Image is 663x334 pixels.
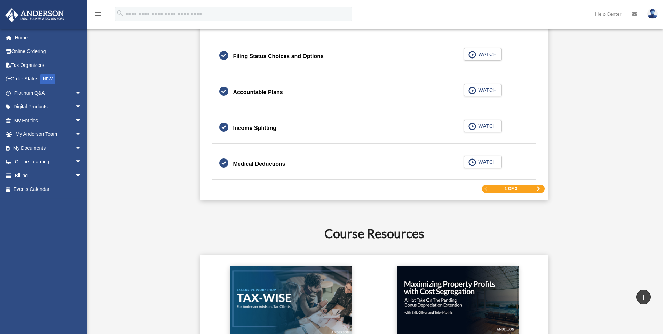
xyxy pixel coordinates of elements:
[464,120,502,132] button: WATCH
[5,86,92,100] a: Platinum Q&Aarrow_drop_down
[476,51,497,58] span: WATCH
[464,48,502,61] button: WATCH
[5,114,92,127] a: My Entitiesarrow_drop_down
[5,182,92,196] a: Events Calendar
[75,169,89,183] span: arrow_drop_down
[476,87,497,94] span: WATCH
[3,8,66,22] img: Anderson Advisors Platinum Portal
[5,127,92,141] a: My Anderson Teamarrow_drop_down
[5,72,92,86] a: Order StatusNEW
[219,120,529,137] a: Income Splitting WATCH
[75,100,89,114] span: arrow_drop_down
[476,123,497,130] span: WATCH
[5,58,92,72] a: Tax Organizers
[219,48,529,65] a: Filing Status Choices and Options WATCH
[233,159,285,169] div: Medical Deductions
[75,141,89,155] span: arrow_drop_down
[647,9,658,19] img: User Pic
[75,155,89,169] span: arrow_drop_down
[75,86,89,100] span: arrow_drop_down
[233,123,276,133] div: Income Splitting
[75,114,89,128] span: arrow_drop_down
[636,290,651,304] a: vertical_align_top
[118,225,630,242] h2: Course Resources
[464,84,502,96] button: WATCH
[536,186,540,191] a: Next Page
[40,74,55,84] div: NEW
[219,84,529,101] a: Accountable Plans WATCH
[639,293,648,301] i: vertical_align_top
[5,45,92,59] a: Online Ordering
[5,169,92,182] a: Billingarrow_drop_down
[476,158,497,165] span: WATCH
[94,12,102,18] a: menu
[5,155,92,169] a: Online Learningarrow_drop_down
[116,9,124,17] i: search
[505,187,518,191] span: 1 of 3
[233,87,283,97] div: Accountable Plans
[219,156,529,172] a: Medical Deductions WATCH
[233,52,324,61] div: Filing Status Choices and Options
[5,141,92,155] a: My Documentsarrow_drop_down
[464,156,502,168] button: WATCH
[94,10,102,18] i: menu
[5,31,92,45] a: Home
[5,100,92,114] a: Digital Productsarrow_drop_down
[75,127,89,142] span: arrow_drop_down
